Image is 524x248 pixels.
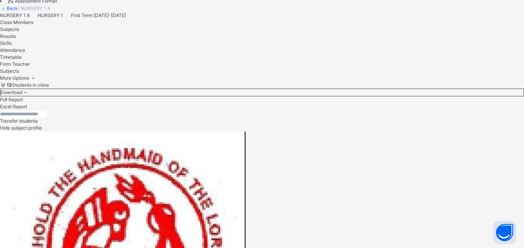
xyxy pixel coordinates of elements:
span: / NURSERY 1 A [18,5,50,11]
span: First Term [DATE]-[DATE] [71,12,126,18]
b: 12 [7,82,12,88]
span: Students in class [7,82,49,88]
a: Back [7,5,18,11]
span: Download [0,89,22,95]
button: Open asap [493,221,516,244]
span: NURSERY 1 [38,12,63,18]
